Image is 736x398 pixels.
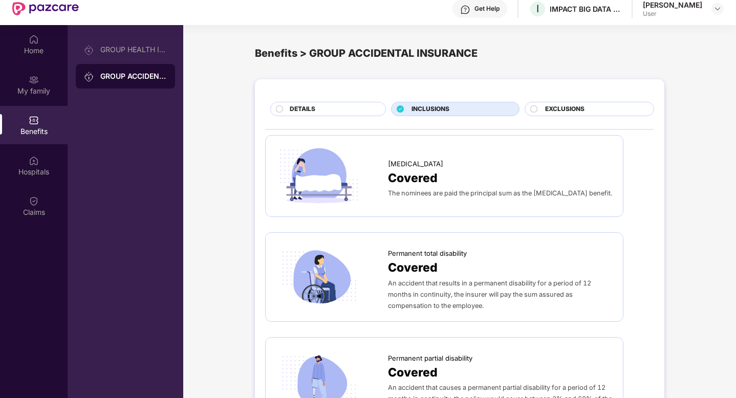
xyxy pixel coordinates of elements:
img: svg+xml;base64,PHN2ZyBpZD0iQmVuZWZpdHMiIHhtbG5zPSJodHRwOi8vd3d3LnczLm9yZy8yMDAwL3N2ZyIgd2lkdGg9Ij... [29,115,39,125]
div: GROUP ACCIDENTAL INSURANCE [100,71,167,81]
div: IMPACT BIG DATA ANALYSIS PRIVATE LIMITED [550,4,621,14]
img: svg+xml;base64,PHN2ZyBpZD0iSG9zcGl0YWxzIiB4bWxucz0iaHR0cDovL3d3dy53My5vcmcvMjAwMC9zdmciIHdpZHRoPS... [29,156,39,166]
span: Covered [388,258,438,277]
img: svg+xml;base64,PHN2ZyB3aWR0aD0iMjAiIGhlaWdodD0iMjAiIHZpZXdCb3g9IjAgMCAyMCAyMCIgZmlsbD0ibm9uZSIgeG... [29,75,39,85]
div: Benefits > GROUP ACCIDENTAL INSURANCE [255,46,664,61]
img: icon [276,247,362,307]
span: An accident that results in a permanent disability for a period of 12 months in continuity, the i... [388,279,591,309]
img: svg+xml;base64,PHN2ZyB3aWR0aD0iMjAiIGhlaWdodD0iMjAiIHZpZXdCb3g9IjAgMCAyMCAyMCIgZmlsbD0ibm9uZSIgeG... [84,72,94,82]
span: Permanent partial disability [388,353,472,363]
span: EXCLUSIONS [545,104,585,114]
img: svg+xml;base64,PHN2ZyBpZD0iSGVscC0zMngzMiIgeG1sbnM9Imh0dHA6Ly93d3cudzMub3JnLzIwMDAvc3ZnIiB3aWR0aD... [460,5,470,15]
img: New Pazcare Logo [12,2,79,15]
img: svg+xml;base64,PHN2ZyBpZD0iQ2xhaW0iIHhtbG5zPSJodHRwOi8vd3d3LnczLm9yZy8yMDAwL3N2ZyIgd2lkdGg9IjIwIi... [29,196,39,206]
span: Covered [388,363,438,382]
img: icon [276,146,362,206]
span: [MEDICAL_DATA] [388,159,443,169]
div: Get Help [474,5,500,13]
span: The nominees are paid the principal sum as the [MEDICAL_DATA] benefit. [388,189,612,197]
span: Covered [388,169,438,187]
div: User [643,10,702,18]
div: GROUP HEALTH INSURANCE [100,46,167,54]
span: Permanent total disability [388,248,467,258]
span: I [536,3,539,15]
img: svg+xml;base64,PHN2ZyBpZD0iSG9tZSIgeG1sbnM9Imh0dHA6Ly93d3cudzMub3JnLzIwMDAvc3ZnIiB3aWR0aD0iMjAiIG... [29,34,39,45]
span: INCLUSIONS [412,104,449,114]
span: DETAILS [290,104,315,114]
img: svg+xml;base64,PHN2ZyBpZD0iRHJvcGRvd24tMzJ4MzIiIHhtbG5zPSJodHRwOi8vd3d3LnczLm9yZy8yMDAwL3N2ZyIgd2... [713,5,722,13]
img: svg+xml;base64,PHN2ZyB3aWR0aD0iMjAiIGhlaWdodD0iMjAiIHZpZXdCb3g9IjAgMCAyMCAyMCIgZmlsbD0ibm9uZSIgeG... [84,45,94,55]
